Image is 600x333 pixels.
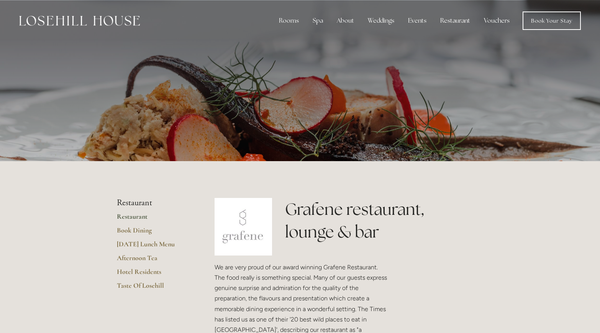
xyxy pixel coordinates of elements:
[117,254,190,267] a: Afternoon Tea
[331,13,360,28] div: About
[117,212,190,226] a: Restaurant
[273,13,305,28] div: Rooms
[402,13,433,28] div: Events
[307,13,329,28] div: Spa
[117,226,190,240] a: Book Dining
[285,198,483,243] h1: Grafene restaurant, lounge & bar
[117,281,190,295] a: Taste Of Losehill
[117,240,190,254] a: [DATE] Lunch Menu
[117,267,190,281] a: Hotel Residents
[215,198,272,256] img: grafene.jpg
[478,13,516,28] a: Vouchers
[434,13,476,28] div: Restaurant
[362,13,400,28] div: Weddings
[117,198,190,208] li: Restaurant
[523,12,581,30] a: Book Your Stay
[19,16,140,26] img: Losehill House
